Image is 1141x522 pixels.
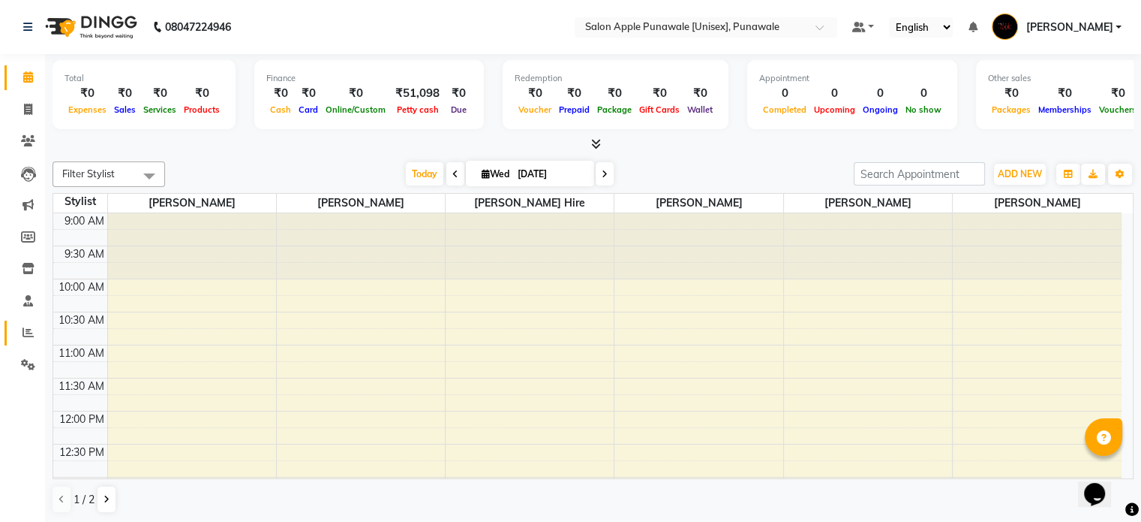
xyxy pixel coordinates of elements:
div: ₹0 [1034,85,1095,102]
span: [PERSON_NAME] [614,194,782,213]
span: Voucher [515,104,555,115]
span: Due [447,104,470,115]
span: Cash [266,104,295,115]
span: 1 / 2 [74,492,95,508]
span: Products [180,104,224,115]
div: Finance [266,72,472,85]
span: Memberships [1034,104,1095,115]
span: Package [593,104,635,115]
span: [PERSON_NAME] [277,194,445,213]
div: ₹0 [988,85,1034,102]
span: ADD NEW [998,168,1042,180]
span: [PERSON_NAME] [784,194,952,213]
input: 2025-09-03 [513,163,588,186]
div: Total [65,72,224,85]
span: Wallet [683,104,716,115]
div: 0 [859,85,902,102]
div: ₹0 [1095,85,1140,102]
span: Prepaid [555,104,593,115]
span: Ongoing [859,104,902,115]
div: ₹0 [635,85,683,102]
div: 10:00 AM [56,279,107,295]
div: 12:00 PM [56,412,107,427]
span: Completed [759,104,810,115]
div: 9:00 AM [62,213,107,229]
span: Sales [110,104,140,115]
span: [PERSON_NAME] [108,194,276,213]
img: Kamlesh Nikam [992,14,1018,40]
div: ₹51,098 [389,85,446,102]
iframe: chat widget [1078,462,1126,507]
div: 10:30 AM [56,312,107,328]
span: Online/Custom [322,104,389,115]
div: ₹0 [140,85,180,102]
span: Packages [988,104,1034,115]
img: logo [38,6,141,48]
span: [PERSON_NAME] Hire [446,194,614,213]
div: ₹0 [180,85,224,102]
div: ₹0 [593,85,635,102]
span: Upcoming [810,104,859,115]
div: Stylist [53,194,107,210]
div: Redemption [515,72,716,85]
button: ADD NEW [994,164,1046,185]
div: 1:00 PM [62,478,107,493]
span: [PERSON_NAME] [1025,20,1112,35]
div: 0 [810,85,859,102]
span: Services [140,104,180,115]
div: ₹0 [266,85,295,102]
div: ₹0 [555,85,593,102]
div: ₹0 [322,85,389,102]
div: Appointment [759,72,945,85]
span: Vouchers [1095,104,1140,115]
span: [PERSON_NAME] [953,194,1121,213]
div: 9:30 AM [62,246,107,262]
div: ₹0 [515,85,555,102]
span: Filter Stylist [62,167,115,180]
div: ₹0 [110,85,140,102]
b: 08047224946 [165,6,231,48]
span: No show [902,104,945,115]
span: Gift Cards [635,104,683,115]
div: 11:30 AM [56,379,107,394]
div: 0 [759,85,810,102]
span: Petty cash [393,104,443,115]
div: 12:30 PM [56,445,107,460]
div: ₹0 [295,85,322,102]
div: ₹0 [683,85,716,102]
div: ₹0 [65,85,110,102]
input: Search Appointment [854,162,985,186]
span: Card [295,104,322,115]
div: ₹0 [446,85,472,102]
div: 11:00 AM [56,345,107,361]
span: Today [406,162,443,186]
span: Expenses [65,104,110,115]
span: Wed [478,168,513,180]
div: 0 [902,85,945,102]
